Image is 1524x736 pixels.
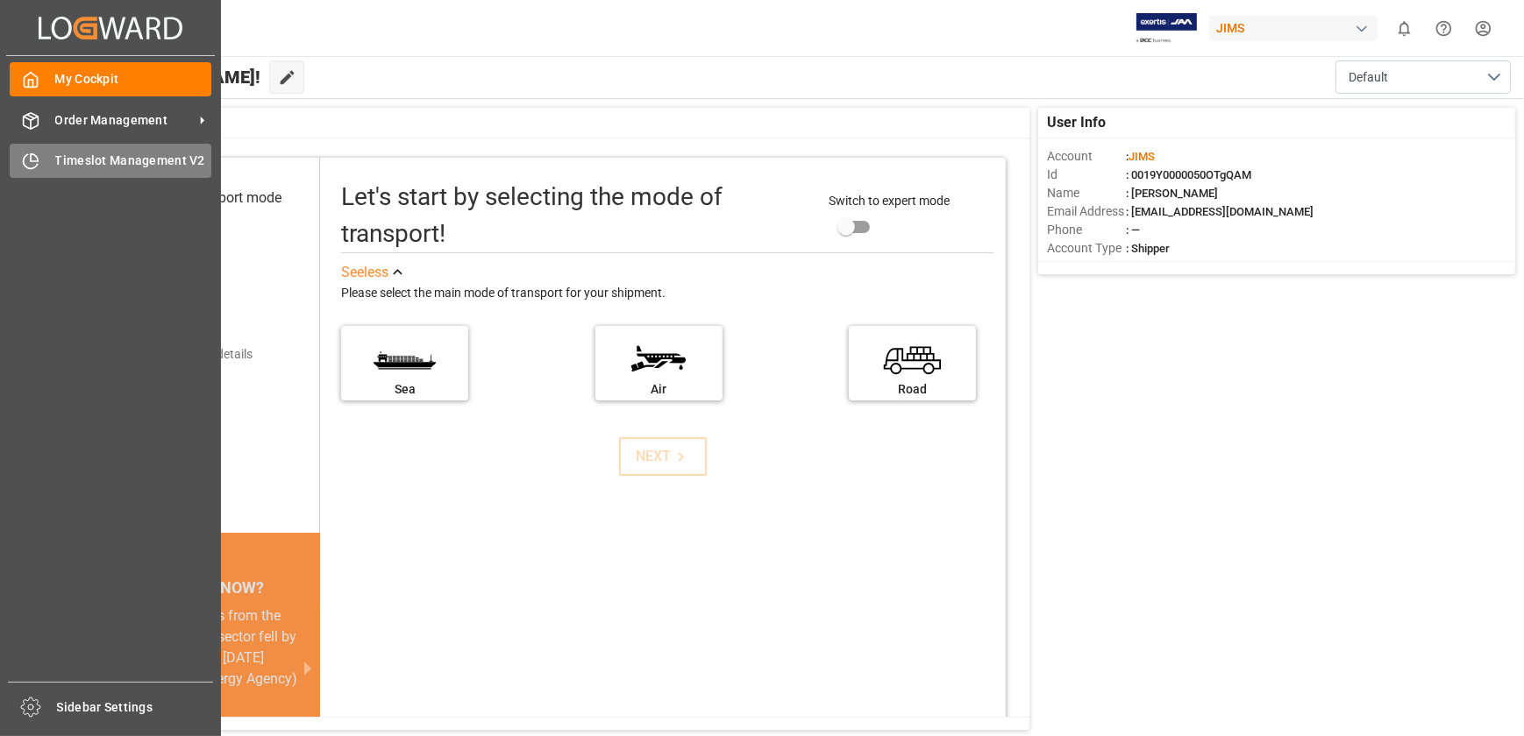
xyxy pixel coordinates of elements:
span: User Info [1047,112,1106,133]
span: JIMS [1129,150,1155,163]
button: show 0 new notifications [1385,9,1424,48]
span: : Shipper [1126,242,1170,255]
a: Timeslot Management V2 [10,144,211,178]
span: Id [1047,166,1126,184]
span: : — [1126,223,1140,237]
span: : [EMAIL_ADDRESS][DOMAIN_NAME] [1126,205,1314,218]
span: : 0019Y0000050OTgQAM [1126,168,1251,181]
button: open menu [1335,60,1511,94]
div: Let's start by selecting the mode of transport! [341,179,811,252]
span: Default [1349,68,1388,87]
div: Sea [350,380,459,399]
span: Account [1047,147,1126,166]
a: My Cockpit [10,62,211,96]
img: Exertis%20JAM%20-%20Email%20Logo.jpg_1722504956.jpg [1136,13,1197,44]
span: Sidebar Settings [57,698,214,717]
span: : [PERSON_NAME] [1126,187,1218,200]
div: Road [858,380,967,399]
span: My Cockpit [55,70,212,88]
span: Name [1047,184,1126,202]
div: See less [341,262,388,283]
span: Email Address [1047,202,1126,221]
span: Switch to expert mode [830,194,951,208]
span: Timeslot Management V2 [55,152,212,170]
button: NEXT [619,437,707,476]
span: Order Management [55,111,194,130]
div: NEXT [637,446,690,467]
div: JIMS [1209,16,1378,41]
div: Please select the main mode of transport for your shipment. [341,283,993,304]
button: next slide / item [296,605,320,732]
button: Help Center [1424,9,1463,48]
div: Air [604,380,714,399]
span: Phone [1047,221,1126,239]
div: Select transport mode [146,188,281,209]
button: JIMS [1209,11,1385,45]
span: Account Type [1047,239,1126,258]
span: : [1126,150,1155,163]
